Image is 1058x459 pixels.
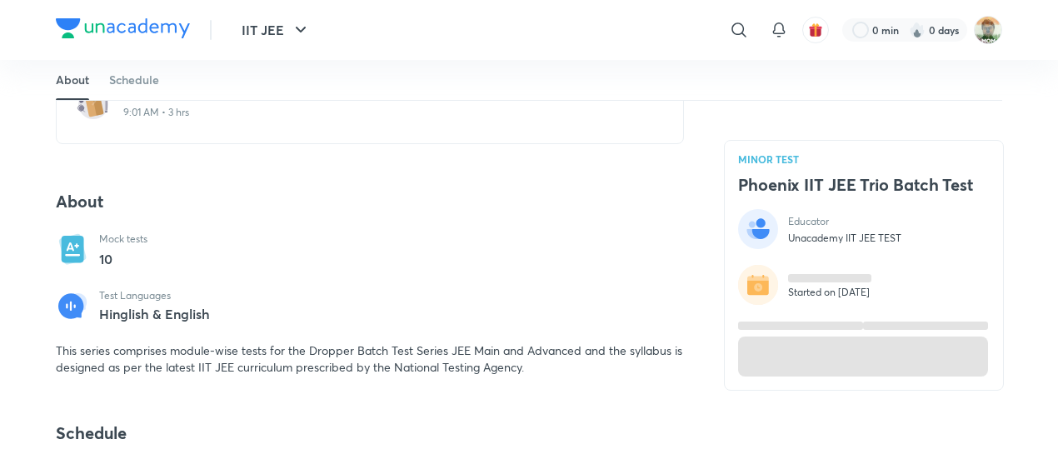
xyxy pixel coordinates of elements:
[99,232,147,246] p: Mock tests
[788,286,871,299] p: Started on [DATE]
[56,18,190,38] img: Company Logo
[56,422,684,444] h4: Schedule
[909,22,926,38] img: streak
[99,289,210,302] p: Test Languages
[99,249,147,269] p: 10
[808,22,823,37] img: avatar
[232,13,321,47] button: IIT JEE
[56,191,684,212] h4: About
[738,154,990,164] p: MINOR TEST
[77,87,110,121] img: test
[56,60,89,100] a: About
[109,60,159,100] a: Schedule
[802,17,829,43] button: avatar
[788,216,901,229] p: Educator
[56,342,682,375] span: This series comprises module-wise tests for the Dropper Batch Test Series JEE Main and Advanced a...
[738,174,990,196] h4: Phoenix IIT JEE Trio Batch Test
[56,18,190,42] a: Company Logo
[99,307,210,322] p: Hinglish & English
[123,106,636,119] p: 9:01 AM • 3 hrs
[974,16,1002,44] img: Ram Mohan Raav
[788,232,901,246] p: Unacademy IIT JEE TEST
